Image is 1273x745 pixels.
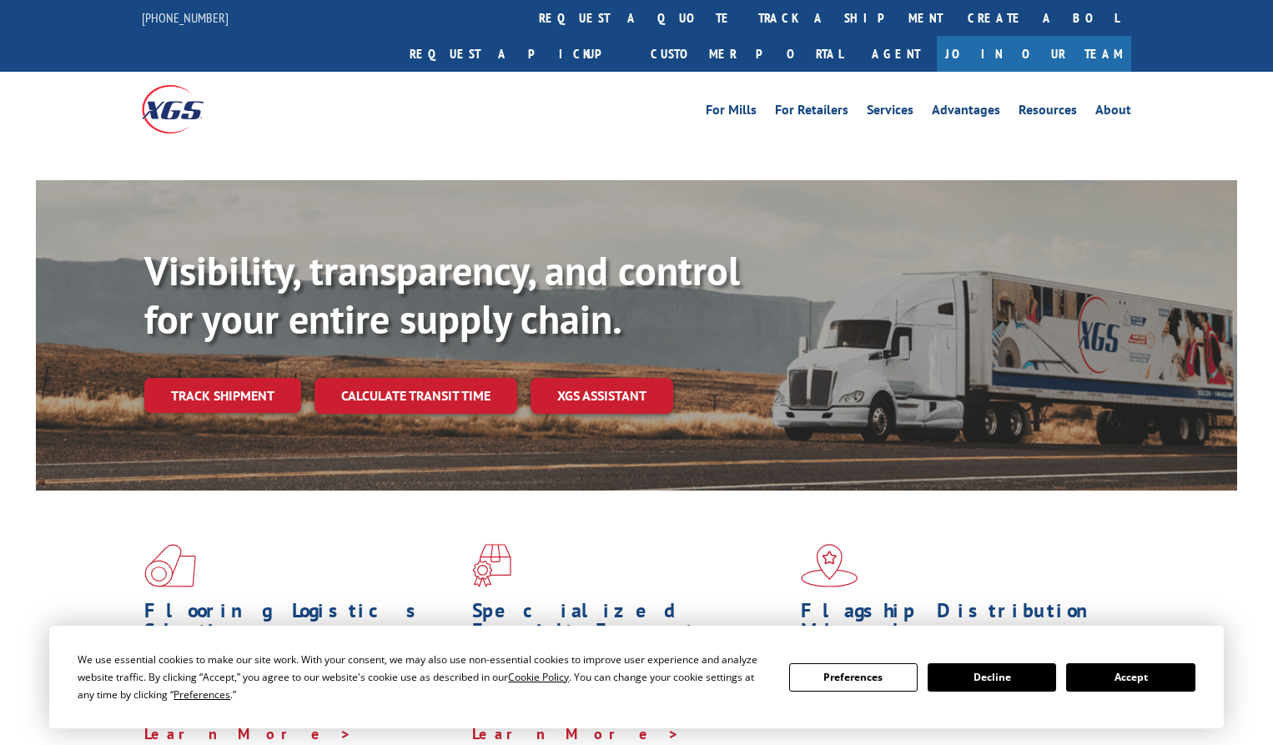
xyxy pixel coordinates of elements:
div: Cookie Consent Prompt [49,626,1224,728]
a: Track shipment [144,378,301,413]
img: xgs-icon-flagship-distribution-model-red [801,544,858,587]
a: Customer Portal [638,36,855,72]
button: Decline [928,663,1056,692]
a: Calculate transit time [314,378,517,414]
b: Visibility, transparency, and control for your entire supply chain. [144,244,740,345]
a: XGS ASSISTANT [531,378,673,414]
a: Join Our Team [937,36,1131,72]
a: For Mills [706,103,757,122]
h1: Flagship Distribution Model [801,601,1116,649]
a: For Retailers [775,103,848,122]
a: Services [867,103,913,122]
button: Preferences [789,663,918,692]
a: Advantages [932,103,1000,122]
a: [PHONE_NUMBER] [142,9,229,26]
h1: Flooring Logistics Solutions [144,601,460,649]
span: Preferences [174,687,230,702]
a: Learn More > [472,724,680,743]
a: About [1095,103,1131,122]
h1: Specialized Freight Experts [472,601,787,649]
div: We use essential cookies to make our site work. With your consent, we may also use non-essential ... [78,651,768,703]
button: Accept [1066,663,1195,692]
img: xgs-icon-focused-on-flooring-red [472,544,511,587]
a: Resources [1019,103,1077,122]
a: Learn More > [144,724,352,743]
img: xgs-icon-total-supply-chain-intelligence-red [144,544,196,587]
a: Agent [855,36,937,72]
a: Request a pickup [397,36,638,72]
span: Cookie Policy [508,670,569,684]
